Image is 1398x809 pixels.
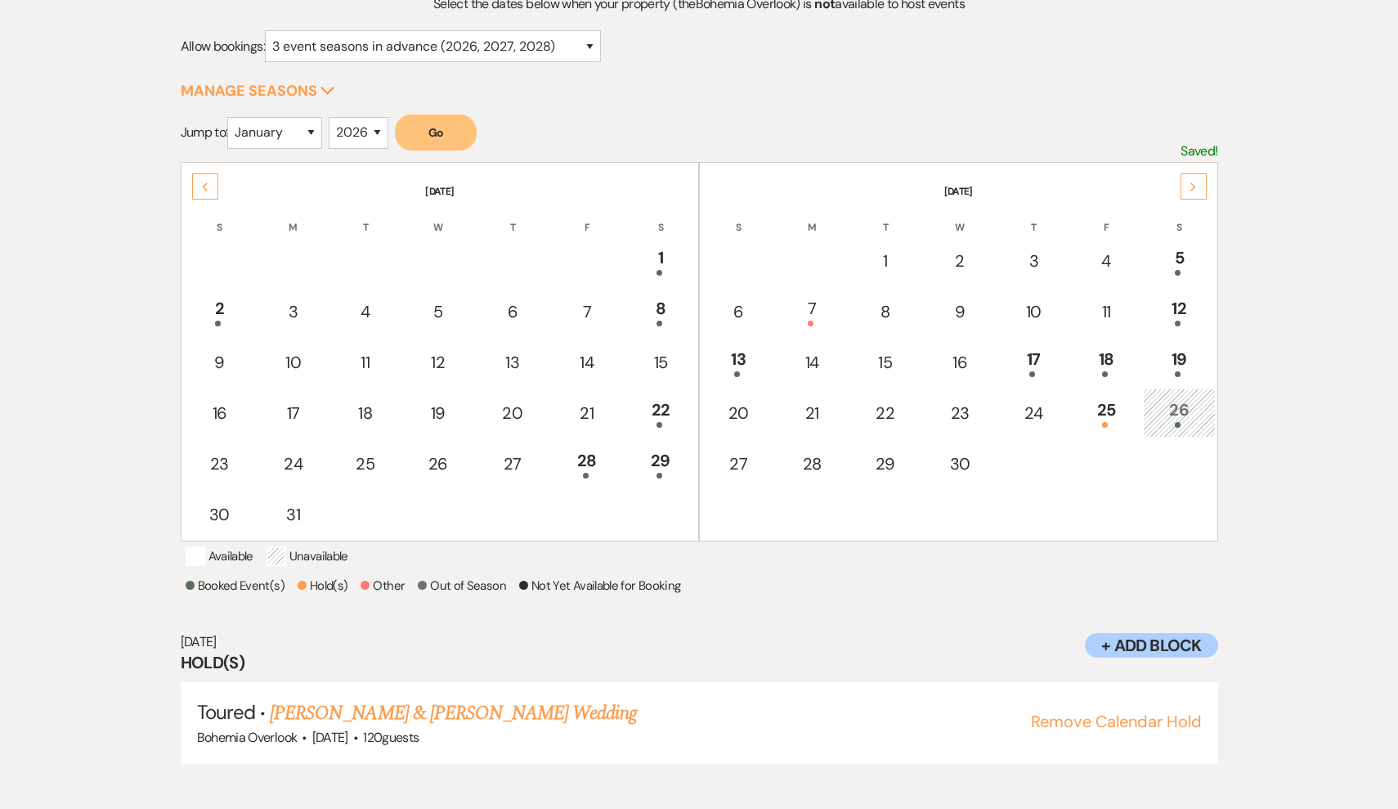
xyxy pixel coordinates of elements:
button: Remove Calendar Hold [1031,713,1202,730]
div: 28 [560,448,614,479]
div: 30 [932,452,988,476]
th: S [183,200,257,235]
div: 6 [485,299,540,324]
div: 9 [192,350,248,375]
div: 4 [339,299,392,324]
div: 30 [192,502,248,527]
div: 8 [634,296,688,326]
th: T [476,200,549,235]
div: 29 [634,448,688,479]
div: 13 [710,347,766,377]
div: 13 [485,350,540,375]
h6: [DATE] [181,633,1218,651]
p: Unavailable [267,546,348,566]
div: 2 [932,249,988,273]
div: 7 [560,299,614,324]
div: 31 [267,502,319,527]
span: [DATE] [312,729,348,746]
th: T [849,200,921,235]
div: 27 [485,452,540,476]
th: M [258,200,328,235]
div: 7 [786,296,838,326]
button: Go [395,115,477,151]
th: S [1143,200,1215,235]
span: Allow bookings: [181,38,265,55]
div: 20 [485,401,540,425]
div: 15 [858,350,912,375]
div: 10 [1007,299,1060,324]
span: Jump to: [181,124,228,141]
div: 23 [932,401,988,425]
div: 15 [634,350,688,375]
div: 24 [267,452,319,476]
th: S [625,200,697,235]
button: + Add Block [1085,633,1217,658]
div: 8 [858,299,912,324]
a: [PERSON_NAME] & [PERSON_NAME] Wedding [270,699,636,728]
th: F [1071,200,1141,235]
div: 11 [1080,299,1132,324]
div: 3 [267,299,319,324]
span: Bohemia Overlook [197,729,298,746]
div: 4 [1080,249,1132,273]
th: T [998,200,1069,235]
div: 14 [560,350,614,375]
p: Saved! [1181,141,1217,162]
div: 6 [710,299,766,324]
div: 10 [267,350,319,375]
div: 5 [1152,245,1206,276]
div: 20 [710,401,766,425]
div: 26 [1152,398,1206,428]
div: 1 [634,245,688,276]
p: Available [186,546,253,566]
div: 3 [1007,249,1060,273]
p: Booked Event(s) [186,576,285,596]
th: T [330,200,401,235]
div: 27 [710,452,766,476]
div: 5 [411,299,465,324]
div: 22 [858,401,912,425]
div: 9 [932,299,988,324]
th: S [701,200,775,235]
p: Out of Season [418,576,506,596]
div: 16 [932,350,988,375]
div: 24 [1007,401,1060,425]
div: 26 [411,452,465,476]
div: 17 [267,401,319,425]
th: [DATE] [701,164,1216,199]
div: 2 [192,296,248,326]
div: 11 [339,350,392,375]
div: 14 [786,350,838,375]
p: Not Yet Available for Booking [519,576,680,596]
div: 19 [411,401,465,425]
th: [DATE] [183,164,697,199]
div: 17 [1007,347,1060,377]
th: M [777,200,847,235]
div: 21 [560,401,614,425]
button: Manage Seasons [181,83,335,98]
span: Toured [197,699,255,725]
div: 25 [1080,398,1132,428]
div: 22 [634,398,688,428]
div: 29 [858,452,912,476]
div: 16 [192,401,248,425]
div: 12 [411,350,465,375]
th: W [402,200,474,235]
div: 28 [786,452,838,476]
span: 120 guests [363,729,419,746]
th: F [551,200,623,235]
div: 23 [192,452,248,476]
div: 18 [1080,347,1132,377]
p: Other [361,576,405,596]
div: 21 [786,401,838,425]
th: W [923,200,997,235]
div: 19 [1152,347,1206,377]
div: 25 [339,452,392,476]
div: 1 [858,249,912,273]
div: 12 [1152,296,1206,326]
p: Hold(s) [298,576,348,596]
div: 18 [339,401,392,425]
h3: Hold(s) [181,651,1218,674]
